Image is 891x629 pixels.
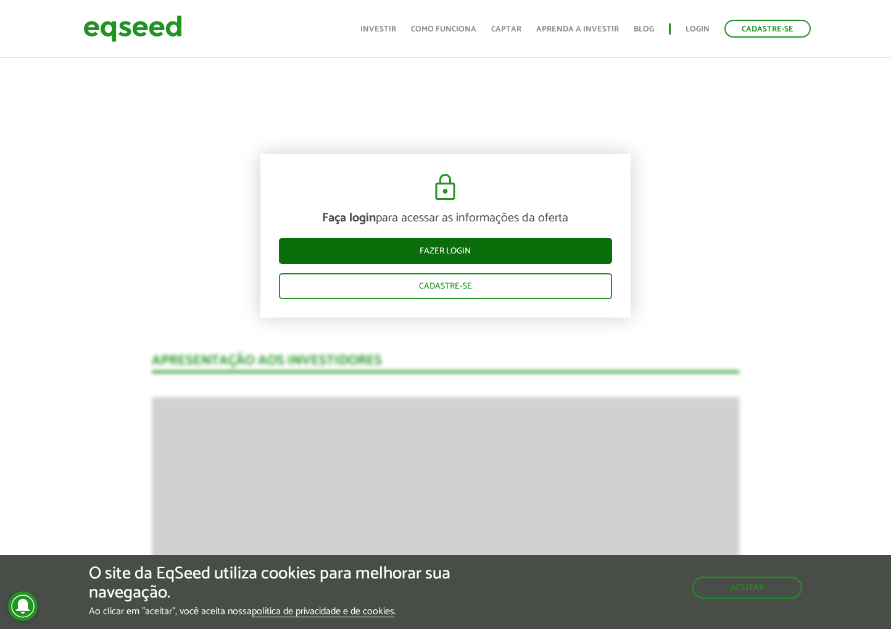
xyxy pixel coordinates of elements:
a: Cadastre-se [724,20,811,38]
img: cadeado.svg [430,173,460,202]
a: Login [686,25,710,33]
p: Ao clicar em "aceitar", você aceita nossa . [89,606,516,617]
strong: Faça login [322,208,376,228]
a: Cadastre-se [279,273,612,299]
p: para acessar as informações da oferta [279,211,612,226]
img: EqSeed [83,12,182,45]
a: Como funciona [411,25,476,33]
h5: O site da EqSeed utiliza cookies para melhorar sua navegação. [89,564,516,602]
a: Captar [491,25,521,33]
button: Aceitar [692,577,802,599]
a: política de privacidade e de cookies [252,607,394,617]
a: Aprenda a investir [536,25,619,33]
a: Fazer login [279,238,612,264]
a: Blog [634,25,654,33]
a: Investir [360,25,396,33]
